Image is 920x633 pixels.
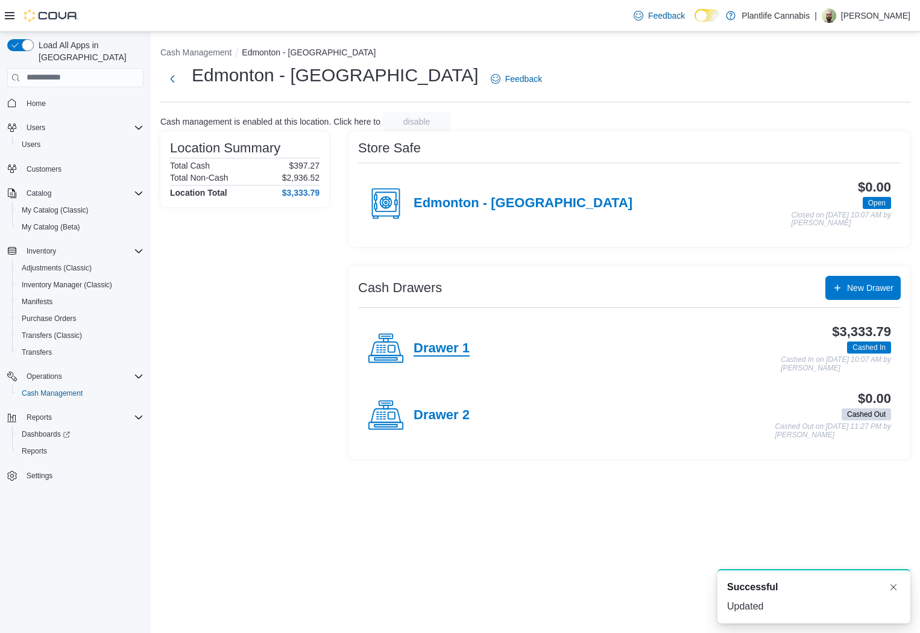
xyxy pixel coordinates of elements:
[22,314,77,323] span: Purchase Orders
[17,328,143,343] span: Transfers (Classic)
[17,427,143,441] span: Dashboards
[847,341,891,354] span: Cashed In
[17,328,87,343] a: Transfers (Classic)
[863,197,891,209] span: Open
[648,10,685,22] span: Feedback
[695,9,720,22] input: Dark Mode
[17,203,143,217] span: My Catalog (Classic)
[27,164,61,174] span: Customers
[12,202,148,219] button: My Catalog (Classic)
[22,244,143,258] span: Inventory
[7,90,143,516] nav: Complex example
[814,8,817,23] p: |
[12,219,148,235] button: My Catalog (Beta)
[858,391,891,406] h3: $0.00
[22,446,47,456] span: Reports
[17,137,45,152] a: Users
[17,386,143,401] span: Cash Management
[2,160,148,178] button: Customers
[170,141,280,155] h3: Location Summary
[852,342,886,353] span: Cashed In
[170,188,227,198] h4: Location Total
[12,344,148,361] button: Transfers
[282,188,320,198] h4: $3,333.79
[847,409,886,420] span: Cashed Out
[22,186,143,201] span: Catalog
[358,141,421,155] h3: Store Safe
[22,369,143,384] span: Operations
[242,48,376,57] button: Edmonton - [GEOGRAPHIC_DATA]
[22,96,143,111] span: Home
[34,39,143,63] span: Load All Apps in [GEOGRAPHIC_DATA]
[22,244,61,258] button: Inventory
[160,48,232,57] button: Cash Management
[847,282,893,294] span: New Drawer
[17,295,57,309] a: Manifests
[27,99,46,108] span: Home
[22,410,143,425] span: Reports
[629,4,690,28] a: Feedback
[17,220,143,234] span: My Catalog (Beta)
[17,311,143,326] span: Purchase Orders
[414,196,632,211] h4: Edmonton - [GEOGRAPHIC_DATA]
[825,276,901,300] button: New Drawer
[17,261,96,275] a: Adjustments (Classic)
[2,119,148,136] button: Users
[12,327,148,344] button: Transfers (Classic)
[282,173,320,182] p: $2,936.52
[486,67,547,91] a: Feedback
[841,8,910,23] p: [PERSON_NAME]
[17,220,85,234] a: My Catalog (Beta)
[17,203,93,217] a: My Catalog (Classic)
[22,222,80,232] span: My Catalog (Beta)
[17,427,75,441] a: Dashboards
[17,295,143,309] span: Manifests
[383,112,450,131] button: disable
[22,388,83,398] span: Cash Management
[170,173,228,182] h6: Total Non-Cash
[12,426,148,443] a: Dashboards
[822,8,836,23] div: Ryan Noftall
[781,356,891,372] p: Cashed In on [DATE] 10:07 AM by [PERSON_NAME]
[192,63,479,87] h1: Edmonton - [GEOGRAPHIC_DATA]
[22,186,56,201] button: Catalog
[414,341,470,357] h4: Drawer 1
[22,369,67,384] button: Operations
[27,123,45,133] span: Users
[17,444,143,458] span: Reports
[12,310,148,327] button: Purchase Orders
[403,116,430,128] span: disable
[858,180,891,195] h3: $0.00
[22,469,57,483] a: Settings
[170,161,210,170] h6: Total Cash
[22,348,52,357] span: Transfers
[22,96,51,111] a: Home
[12,385,148,402] button: Cash Management
[22,162,66,176] a: Customers
[12,276,148,293] button: Inventory Manager (Classic)
[27,471,52,481] span: Settings
[12,293,148,310] button: Manifests
[17,261,143,275] span: Adjustments (Classic)
[727,580,778,594] span: Successful
[17,278,117,292] a: Inventory Manager (Classic)
[886,580,901,594] button: Dismiss toast
[414,408,470,423] h4: Drawer 2
[17,278,143,292] span: Inventory Manager (Classic)
[842,408,891,420] span: Cashed Out
[358,281,442,295] h3: Cash Drawers
[792,211,891,228] p: Closed on [DATE] 10:07 AM by [PERSON_NAME]
[160,67,184,91] button: Next
[22,331,82,340] span: Transfers (Classic)
[727,580,901,594] div: Notification
[22,468,143,483] span: Settings
[27,189,51,198] span: Catalog
[27,413,52,422] span: Reports
[22,161,143,176] span: Customers
[12,443,148,460] button: Reports
[160,117,380,126] p: Cash management is enabled at this location. Click here to
[22,140,40,149] span: Users
[24,10,78,22] img: Cova
[17,444,52,458] a: Reports
[289,161,320,170] p: $397.27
